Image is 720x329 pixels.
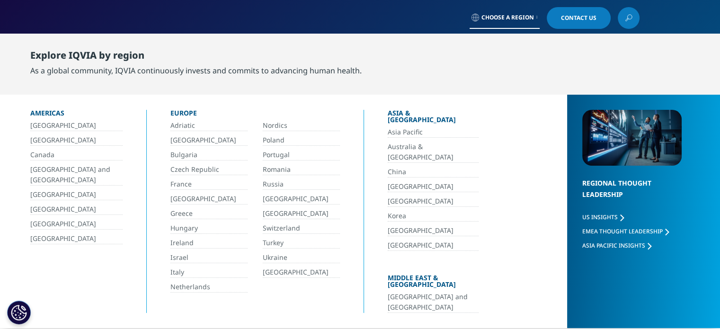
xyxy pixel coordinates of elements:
a: Contact Us [547,7,611,29]
div: As a global community, IQVIA continuously invests and commits to advancing human health. [30,65,362,76]
a: Turkey [263,238,340,249]
a: France [170,179,248,190]
a: Bulgaria [170,150,248,160]
a: [GEOGRAPHIC_DATA] [388,240,479,251]
a: Ukraine [263,252,340,263]
a: Russia [263,179,340,190]
a: [GEOGRAPHIC_DATA] [170,194,248,205]
a: Korea [388,211,479,222]
a: [GEOGRAPHIC_DATA] [30,219,123,230]
a: Czech Republic [170,164,248,175]
a: [GEOGRAPHIC_DATA] [30,189,123,200]
a: Italy [170,267,248,278]
img: 2093_analyzing-data-using-big-screen-display-and-laptop.png [582,110,682,166]
a: [GEOGRAPHIC_DATA] [30,120,123,131]
a: Switzerland [263,223,340,234]
span: US Insights [582,213,618,221]
a: Australia & [GEOGRAPHIC_DATA] [388,142,479,163]
a: Nordics [263,120,340,131]
a: [GEOGRAPHIC_DATA] [170,135,248,146]
a: Canada [30,150,123,160]
a: Greece [170,208,248,219]
a: Hungary [170,223,248,234]
a: Adriatic [170,120,248,131]
a: [GEOGRAPHIC_DATA] [388,181,479,192]
button: Cookie Settings [7,301,31,324]
span: Contact Us [561,15,596,21]
a: [GEOGRAPHIC_DATA] [30,233,123,244]
a: [GEOGRAPHIC_DATA] [263,267,340,278]
a: Israel [170,252,248,263]
a: [GEOGRAPHIC_DATA] and [GEOGRAPHIC_DATA] [30,164,123,186]
a: [GEOGRAPHIC_DATA] [263,208,340,219]
div: Explore IQVIA by region [30,50,362,65]
a: [GEOGRAPHIC_DATA] and [GEOGRAPHIC_DATA] [388,292,479,313]
div: Asia & [GEOGRAPHIC_DATA] [388,110,479,127]
a: Portugal [263,150,340,160]
a: [GEOGRAPHIC_DATA] [30,135,123,146]
a: [GEOGRAPHIC_DATA] [388,196,479,207]
a: Ireland [170,238,248,249]
span: Asia Pacific Insights [582,241,645,249]
a: US Insights [582,213,624,221]
a: [GEOGRAPHIC_DATA] [263,194,340,205]
a: Asia Pacific Insights [582,241,651,249]
div: Middle East & [GEOGRAPHIC_DATA] [388,275,479,292]
div: Regional Thought Leadership [582,178,682,212]
a: EMEA Thought Leadership [582,227,669,235]
a: Netherlands [170,282,248,293]
a: Poland [263,135,340,146]
span: Choose a Region [481,14,534,21]
a: Romania [263,164,340,175]
a: Asia Pacific [388,127,479,138]
div: Americas [30,110,123,120]
a: [GEOGRAPHIC_DATA] [30,204,123,215]
nav: Primary [160,33,640,78]
span: EMEA Thought Leadership [582,227,663,235]
a: [GEOGRAPHIC_DATA] [388,225,479,236]
a: China [388,167,479,178]
div: Europe [170,110,340,120]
